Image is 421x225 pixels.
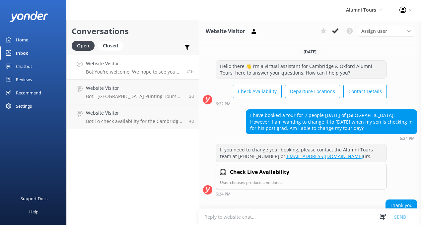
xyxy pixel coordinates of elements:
[206,27,245,36] h3: Website Visitor
[246,136,417,141] div: Sep 25 2025 06:24pm (UTC +01:00) Europe/Dublin
[186,69,194,74] span: Sep 25 2025 06:32pm (UTC +01:00) Europe/Dublin
[285,153,363,159] a: [EMAIL_ADDRESS][DOMAIN_NAME]
[216,101,387,106] div: Sep 25 2025 06:22pm (UTC +01:00) Europe/Dublin
[21,192,47,205] div: Support Docs
[67,104,199,129] a: Website VisitorBot:To check availability for the Cambridge & Oxford Alumni Tour, please visit [UR...
[67,55,199,80] a: Website VisitorBot:You're welcome. We hope to see you soon!21h
[358,26,414,36] div: Assign User
[67,80,199,104] a: Website VisitorBot:- [GEOGRAPHIC_DATA] Punting Tours depart from [GEOGRAPHIC_DATA], CB2 1RS. - [G...
[72,25,194,37] h2: Conversations
[86,118,184,124] p: Bot: To check availability for the Cambridge & Oxford Alumni Tour, please visit [URL][DOMAIN_NAME...
[230,168,289,177] h4: Check Live Availability
[361,28,387,35] span: Assign user
[246,110,417,134] div: I have booked a tour for 2 people [DATE] of [GEOGRAPHIC_DATA]. However, I am wanting to change it...
[29,205,38,218] div: Help
[386,200,417,211] div: Thank you
[86,109,184,117] h4: Website Visitor
[233,85,282,98] button: Check Availability
[86,69,181,75] p: Bot: You're welcome. We hope to see you soon!
[300,49,320,55] span: [DATE]
[400,137,415,141] strong: 6:24 PM
[72,41,95,51] div: Open
[16,33,28,46] div: Home
[346,7,376,13] span: Alumni Tours
[16,60,32,73] div: Chatbot
[16,73,32,86] div: Reviews
[189,93,194,99] span: Sep 24 2025 08:09am (UTC +01:00) Europe/Dublin
[98,42,126,49] a: Closed
[86,84,184,92] h4: Website Visitor
[216,102,231,106] strong: 6:22 PM
[189,118,194,124] span: Sep 22 2025 03:26pm (UTC +01:00) Europe/Dublin
[86,93,184,99] p: Bot: - [GEOGRAPHIC_DATA] Punting Tours depart from [GEOGRAPHIC_DATA], CB2 1RS. - [GEOGRAPHIC_DATA...
[16,99,32,113] div: Settings
[10,11,48,22] img: yonder-white-logo.png
[216,192,231,196] strong: 6:24 PM
[72,42,98,49] a: Open
[86,60,181,67] h4: Website Visitor
[216,61,386,78] div: Hello there 👋 I'm a virtual assistant for Cambridge & Oxford Alumni Tours, here to answer your qu...
[343,85,387,98] button: Contact Details
[16,86,41,99] div: Recommend
[285,85,340,98] button: Departure Locations
[16,46,28,60] div: Inbox
[216,192,387,196] div: Sep 25 2025 06:24pm (UTC +01:00) Europe/Dublin
[220,179,383,186] p: User chooses products and dates.
[98,41,123,51] div: Closed
[216,144,386,162] div: If you need to change your booking, please contact the Alumni Tours team at [PHONE_NUMBER] or urs.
